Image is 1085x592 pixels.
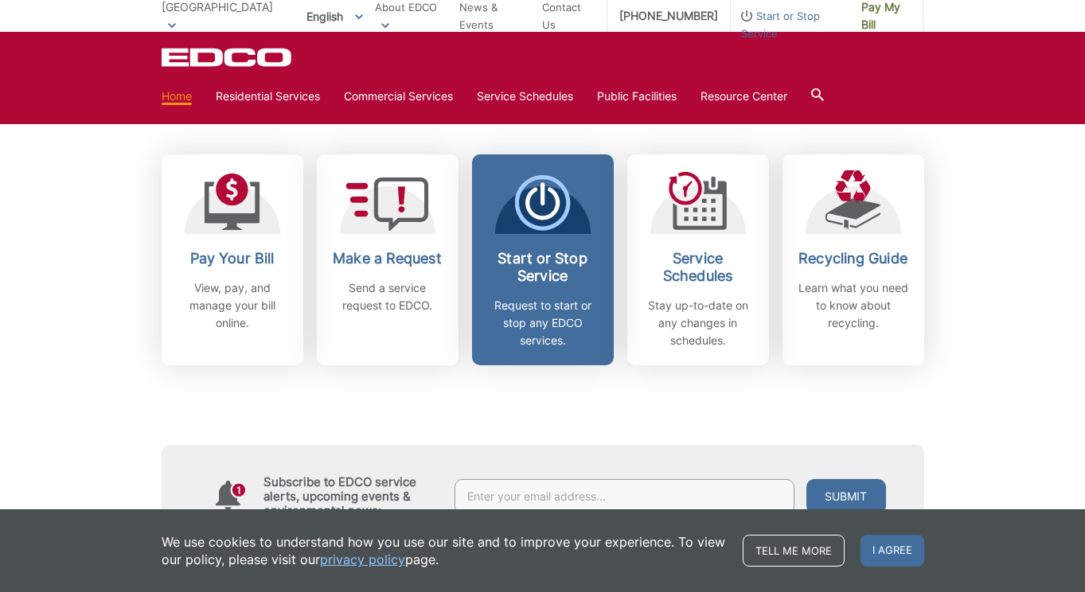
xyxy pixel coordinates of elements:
a: Commercial Services [344,88,453,105]
a: Residential Services [216,88,320,105]
h2: Start or Stop Service [484,250,602,285]
p: We use cookies to understand how you use our site and to improve your experience. To view our pol... [162,533,727,568]
p: Stay up-to-date on any changes in schedules. [639,297,757,349]
span: English [295,3,375,29]
a: Public Facilities [597,88,677,105]
a: Service Schedules Stay up-to-date on any changes in schedules. [627,154,769,365]
a: Recycling Guide Learn what you need to know about recycling. [783,154,924,365]
input: Enter your email address... [455,479,794,514]
p: View, pay, and manage your bill online. [174,279,291,332]
a: privacy policy [320,551,405,568]
a: Make a Request Send a service request to EDCO. [317,154,459,365]
h2: Make a Request [329,250,447,267]
a: Service Schedules [477,88,573,105]
h2: Pay Your Bill [174,250,291,267]
p: Request to start or stop any EDCO services. [484,297,602,349]
a: Resource Center [701,88,787,105]
p: Send a service request to EDCO. [329,279,447,314]
h4: Subscribe to EDCO service alerts, upcoming events & environmental news: [263,475,439,518]
h2: Service Schedules [639,250,757,285]
a: Tell me more [743,535,845,567]
a: Home [162,88,192,105]
a: EDCD logo. Return to the homepage. [162,48,294,67]
a: Pay Your Bill View, pay, and manage your bill online. [162,154,303,365]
